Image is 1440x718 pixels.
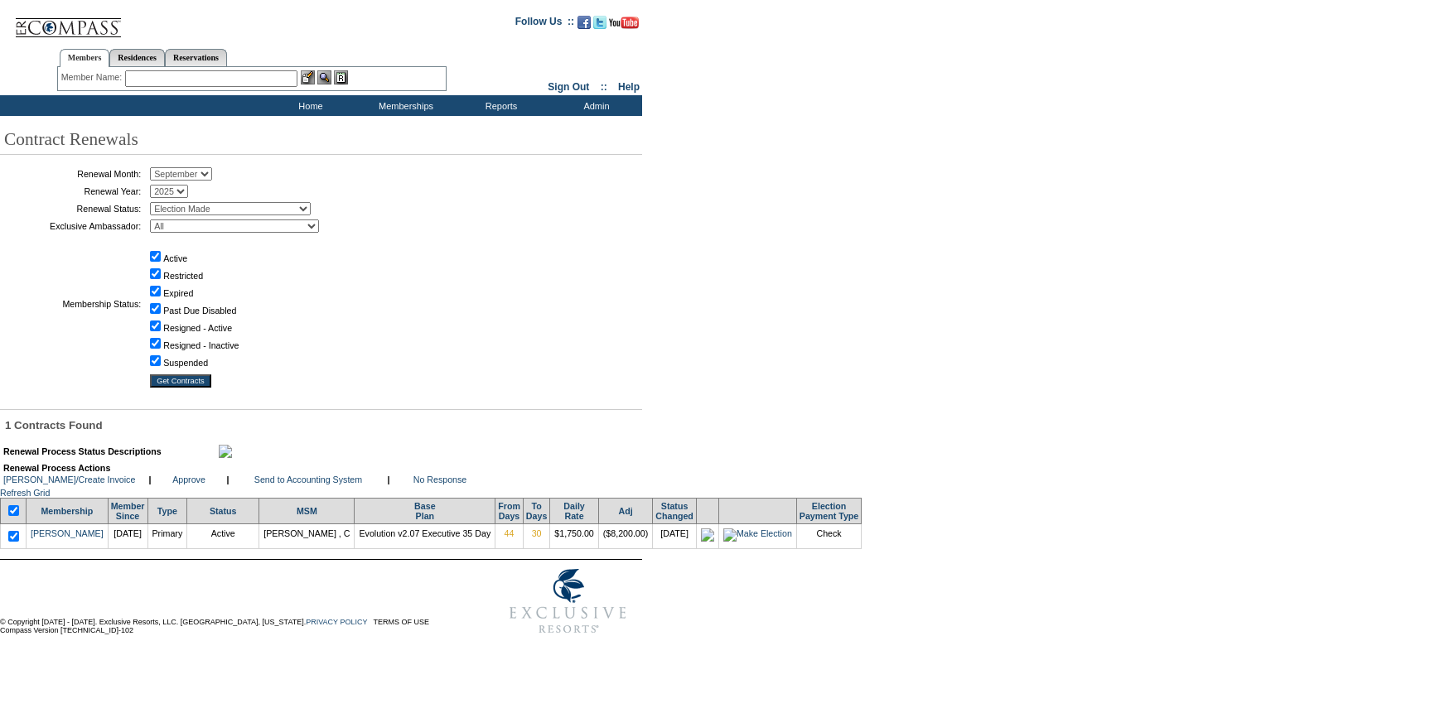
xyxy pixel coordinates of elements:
td: Admin [547,95,642,116]
a: BasePlan [414,501,435,521]
span: :: [601,81,607,93]
a: No Response [413,475,467,484]
a: ElectionPayment Type [800,501,858,521]
td: 44 [495,523,524,548]
label: Restricted [163,271,203,281]
img: View [317,70,331,84]
img: Make Election [723,528,792,542]
img: Subscribe to our YouTube Channel [609,17,639,29]
label: Active [163,253,187,263]
div: Member Name: [61,70,125,84]
a: Help [618,81,640,93]
b: | [227,475,230,484]
td: Active [187,523,259,548]
td: [DATE] [653,523,697,548]
td: [DATE] [108,523,147,548]
a: TERMS OF USE [374,618,430,626]
b: Renewal Process Status Descriptions [3,446,162,456]
td: Check [796,523,861,548]
td: Membership Status: [4,237,141,370]
input: Get Contracts [150,374,211,388]
img: Become our fan on Facebook [577,16,591,29]
span: 1 Contracts Found [5,419,103,431]
td: Renewal Year: [4,185,141,198]
img: maximize.gif [219,445,232,458]
td: Memberships [356,95,452,116]
td: [PERSON_NAME] , C [259,523,355,548]
label: Resigned - Inactive [163,340,239,350]
td: Reports [452,95,547,116]
a: MSM [297,506,317,516]
b: | [149,475,152,484]
span: Select/Deselect All [5,508,22,518]
a: Status [210,506,237,516]
b: Renewal Process Actions [3,463,110,473]
b: | [388,475,390,484]
a: Follow us on Twitter [593,21,606,31]
a: Membership [41,506,93,516]
img: Compass Home [14,4,122,38]
label: Suspended [163,358,208,368]
label: Past Due Disabled [163,306,236,316]
a: FromDays [498,501,520,521]
label: Resigned - Active [163,323,232,333]
td: $1,750.00 [550,523,598,548]
a: Approve [172,475,205,484]
a: DailyRate [563,501,584,521]
a: Adj [618,506,632,516]
td: Renewal Status: [4,202,141,215]
a: [PERSON_NAME]/Create Invoice [3,475,135,484]
img: b_edit.gif [301,70,315,84]
a: StatusChanged [655,501,693,521]
td: Primary [147,523,187,548]
td: 30 [523,523,549,548]
td: Follow Us :: [515,14,574,34]
a: Reservations [165,49,227,66]
img: Exclusive Resorts [494,560,642,643]
a: ToDays [526,501,547,521]
a: PRIVACY POLICY [306,618,367,626]
a: MemberSince [111,501,145,521]
a: Subscribe to our YouTube Channel [609,21,639,31]
td: Evolution v2.07 Executive 35 Day [355,523,495,548]
td: Renewal Month: [4,167,141,181]
a: Type [157,506,177,516]
td: ($8,200.00) [598,523,653,548]
a: Members [60,49,110,67]
td: Home [261,95,356,116]
img: icon_electionmade.gif [701,528,714,542]
a: Residences [109,49,165,66]
a: Sign Out [548,81,589,93]
img: Reservations [334,70,348,84]
a: Become our fan on Facebook [577,21,591,31]
td: Exclusive Ambassador: [4,219,141,233]
a: Send to Accounting System [254,475,362,484]
img: Follow us on Twitter [593,16,606,29]
a: [PERSON_NAME] [31,528,104,538]
label: Expired [163,288,193,298]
